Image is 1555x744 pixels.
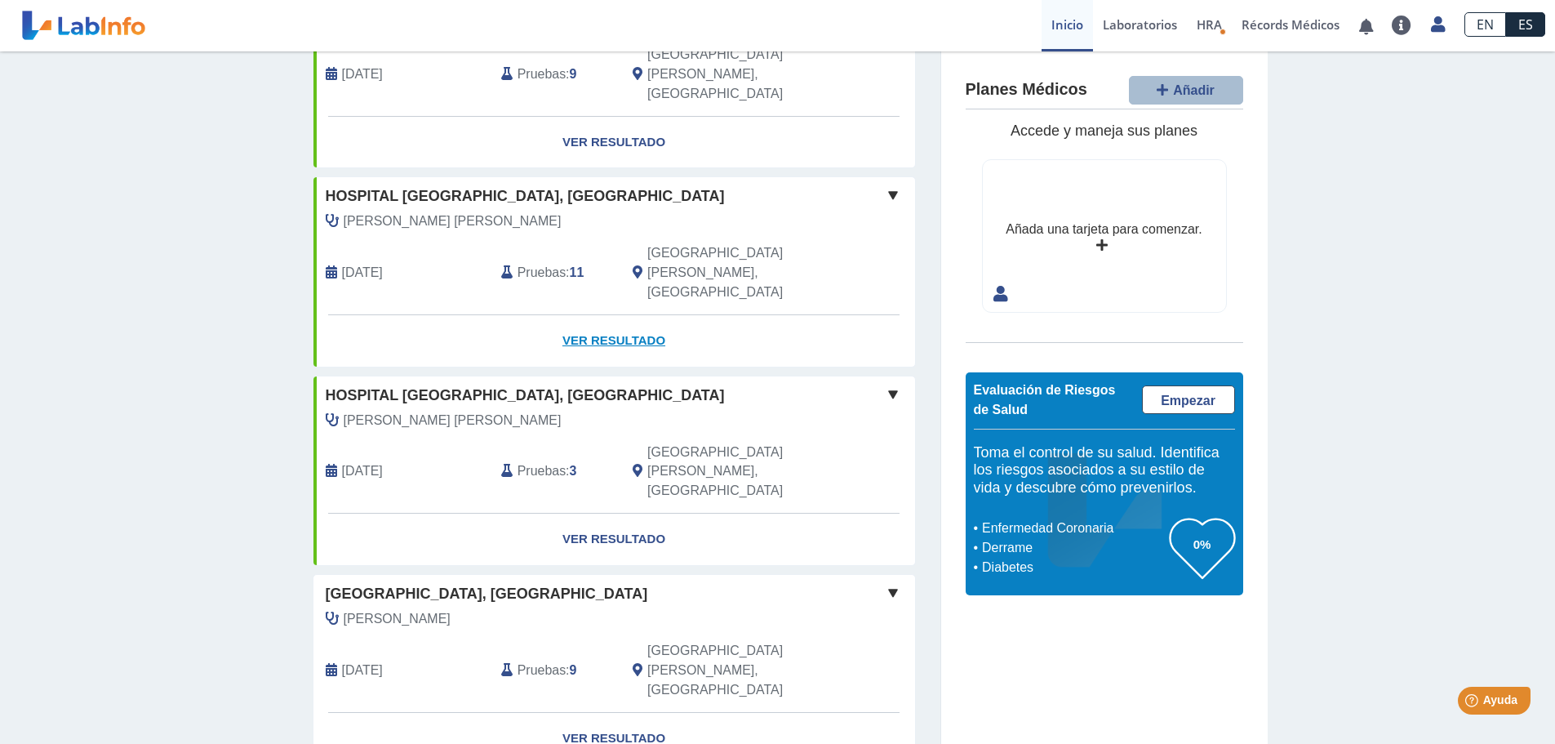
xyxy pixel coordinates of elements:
span: Pruebas [518,461,566,481]
div: Añada una tarjeta para comenzar. [1006,220,1202,239]
iframe: Help widget launcher [1410,680,1537,726]
a: Empezar [1142,385,1235,414]
a: Ver Resultado [313,315,915,367]
span: San Juan, PR [647,45,828,104]
span: Empezar [1161,394,1215,408]
h5: Toma el control de su salud. Identifica los riesgos asociados a su estilo de vida y descubre cómo... [974,444,1235,497]
h3: 0% [1170,534,1235,555]
span: 1899-12-30 [342,461,383,481]
div: : [489,641,620,700]
b: 9 [570,663,577,677]
span: Negron Casasnovas, Jorge [344,212,562,231]
span: Arraut, Juan [344,609,451,629]
span: Añadir [1173,83,1215,97]
button: Añadir [1129,76,1243,105]
div: : [489,45,620,104]
div: : [489,243,620,302]
span: San Juan, PR [647,641,828,700]
li: Enfermedad Coronaria [978,519,1170,538]
a: Ver Resultado [313,117,915,168]
span: San Juan, PR [647,443,828,501]
span: Pruebas [518,263,566,283]
h4: Planes Médicos [966,80,1087,100]
span: Evaluación de Riesgos de Salud [974,383,1116,417]
span: 2021-11-13 [342,263,383,283]
div: : [489,443,620,501]
b: 9 [570,67,577,81]
b: 11 [570,265,584,279]
span: Hospital [GEOGRAPHIC_DATA], [GEOGRAPHIC_DATA] [326,385,725,407]
span: 2023-05-23 [342,65,383,84]
a: Ver Resultado [313,514,915,565]
span: 2025-08-22 [342,661,383,680]
span: Pruebas [518,661,566,680]
span: Accede y maneja sus planes [1011,123,1197,139]
a: EN [1464,12,1506,37]
span: HRA [1197,16,1222,33]
span: Negron Casasnovas, Jorge [344,411,562,430]
li: Derrame [978,538,1170,558]
span: [GEOGRAPHIC_DATA], [GEOGRAPHIC_DATA] [326,583,648,605]
li: Diabetes [978,558,1170,577]
span: San Juan, PR [647,243,828,302]
span: Hospital [GEOGRAPHIC_DATA], [GEOGRAPHIC_DATA] [326,185,725,207]
b: 3 [570,464,577,478]
span: Pruebas [518,65,566,84]
a: ES [1506,12,1545,37]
